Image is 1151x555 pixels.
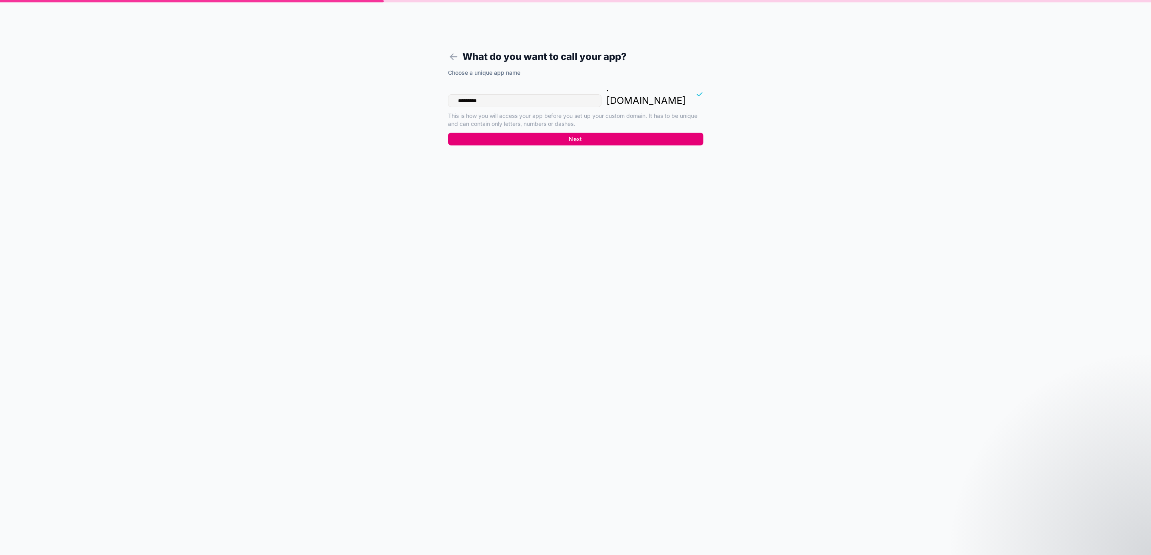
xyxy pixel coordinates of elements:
[448,133,703,145] button: Next
[448,69,520,77] label: Choose a unique app name
[448,50,703,64] h1: What do you want to call your app?
[991,495,1151,551] iframe: Intercom notifications message
[448,112,703,128] p: This is how you will access your app before you set up your custom domain. It has to be unique an...
[606,82,686,107] p: . [DOMAIN_NAME]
